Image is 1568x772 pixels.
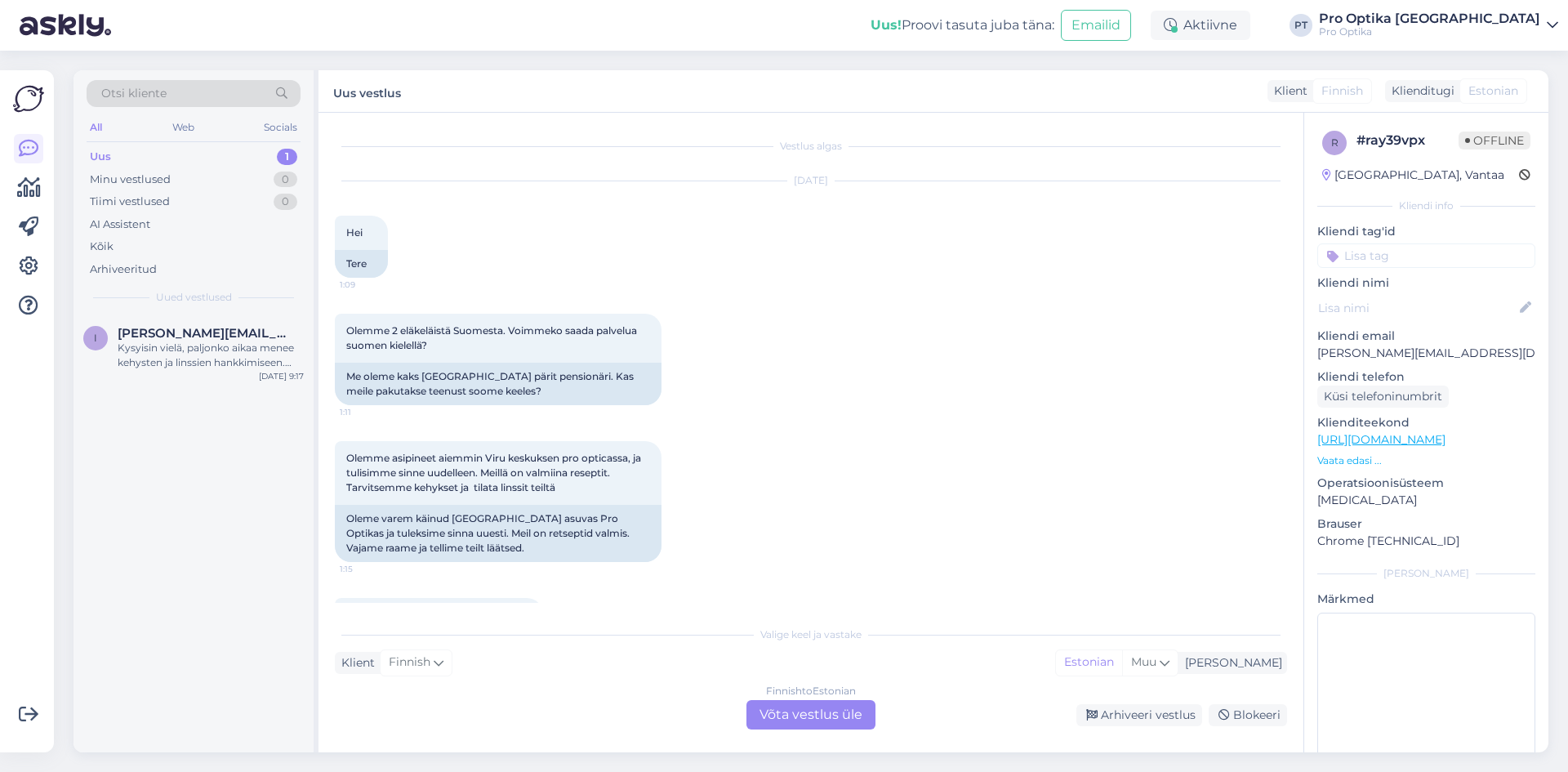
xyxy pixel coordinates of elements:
[118,326,287,341] span: irma.takala71@gmail.com
[871,16,1054,35] div: Proovi tasuta juba täna:
[1317,243,1535,268] input: Lisa tag
[90,216,150,233] div: AI Assistent
[389,654,430,672] span: Finnish
[90,172,171,188] div: Minu vestlused
[746,700,875,730] div: Võta vestlus üle
[1321,83,1363,100] span: Finnish
[1317,199,1535,213] div: Kliendi info
[1317,386,1449,408] div: Küsi telefoninumbrit
[94,332,97,344] span: i
[1317,492,1535,509] p: [MEDICAL_DATA]
[335,173,1287,188] div: [DATE]
[1317,591,1535,608] p: Märkmed
[1056,650,1122,675] div: Estonian
[1076,704,1202,726] div: Arhiveeri vestlus
[340,406,401,418] span: 1:11
[335,627,1287,642] div: Valige keel ja vastake
[1459,132,1530,149] span: Offline
[1319,12,1540,25] div: Pro Optika [GEOGRAPHIC_DATA]
[118,341,304,370] div: Kysyisin vielä, paljonko aikaa menee kehysten ja linssien hankkimiseen. Meitä in 2 eläkeläistä, r...
[274,172,297,188] div: 0
[333,80,401,102] label: Uus vestlus
[1317,515,1535,533] p: Brauser
[261,117,301,138] div: Socials
[1317,274,1535,292] p: Kliendi nimi
[101,85,167,102] span: Otsi kliente
[90,239,114,255] div: Kõik
[1385,83,1454,100] div: Klienditugi
[1317,533,1535,550] p: Chrome [TECHNICAL_ID]
[1317,453,1535,468] p: Vaata edasi ...
[90,194,170,210] div: Tiimi vestlused
[340,279,401,291] span: 1:09
[1151,11,1250,40] div: Aktiivne
[1317,432,1445,447] a: [URL][DOMAIN_NAME]
[1317,566,1535,581] div: [PERSON_NAME]
[766,684,856,698] div: Finnish to Estonian
[1317,414,1535,431] p: Klienditeekond
[90,261,157,278] div: Arhiveeritud
[274,194,297,210] div: 0
[335,505,661,562] div: Oleme varem käinud [GEOGRAPHIC_DATA] asuvas Pro Optikas ja tuleksime sinna uuesti. Meil ​​on rets...
[1131,654,1156,669] span: Muu
[1317,475,1535,492] p: Operatsioonisüsteem
[1318,299,1517,317] input: Lisa nimi
[346,452,644,493] span: Olemme asipineet aiemmin Viru keskuksen pro opticassa, ja tulisimme sinne uudelleen. Meillä on va...
[1322,167,1504,184] div: [GEOGRAPHIC_DATA], Vantaa
[1317,368,1535,386] p: Kliendi telefon
[90,149,111,165] div: Uus
[1267,83,1307,100] div: Klient
[1209,704,1287,726] div: Blokeeri
[259,370,304,382] div: [DATE] 9:17
[156,290,232,305] span: Uued vestlused
[277,149,297,165] div: 1
[1331,136,1339,149] span: r
[335,363,661,405] div: Me oleme kaks [GEOGRAPHIC_DATA] pärit pensionäri. Kas meile pakutakse teenust soome keeles?
[1061,10,1131,41] button: Emailid
[1317,345,1535,362] p: [PERSON_NAME][EMAIL_ADDRESS][DOMAIN_NAME]
[13,83,44,114] img: Askly Logo
[1356,131,1459,150] div: # ray39vpx
[1468,83,1518,100] span: Estonian
[335,250,388,278] div: Tere
[1317,223,1535,240] p: Kliendi tag'id
[1290,14,1312,37] div: PT
[871,17,902,33] b: Uus!
[1319,25,1540,38] div: Pro Optika
[335,654,375,672] div: Klient
[1319,12,1558,38] a: Pro Optika [GEOGRAPHIC_DATA]Pro Optika
[1178,654,1282,672] div: [PERSON_NAME]
[346,324,639,351] span: Olemme 2 eläkeläistä Suomesta. Voimmeko saada palvelua suomen kielellä?
[346,226,363,239] span: Hei
[335,139,1287,154] div: Vestlus algas
[340,563,401,575] span: 1:15
[1317,328,1535,345] p: Kliendi email
[169,117,198,138] div: Web
[87,117,105,138] div: All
